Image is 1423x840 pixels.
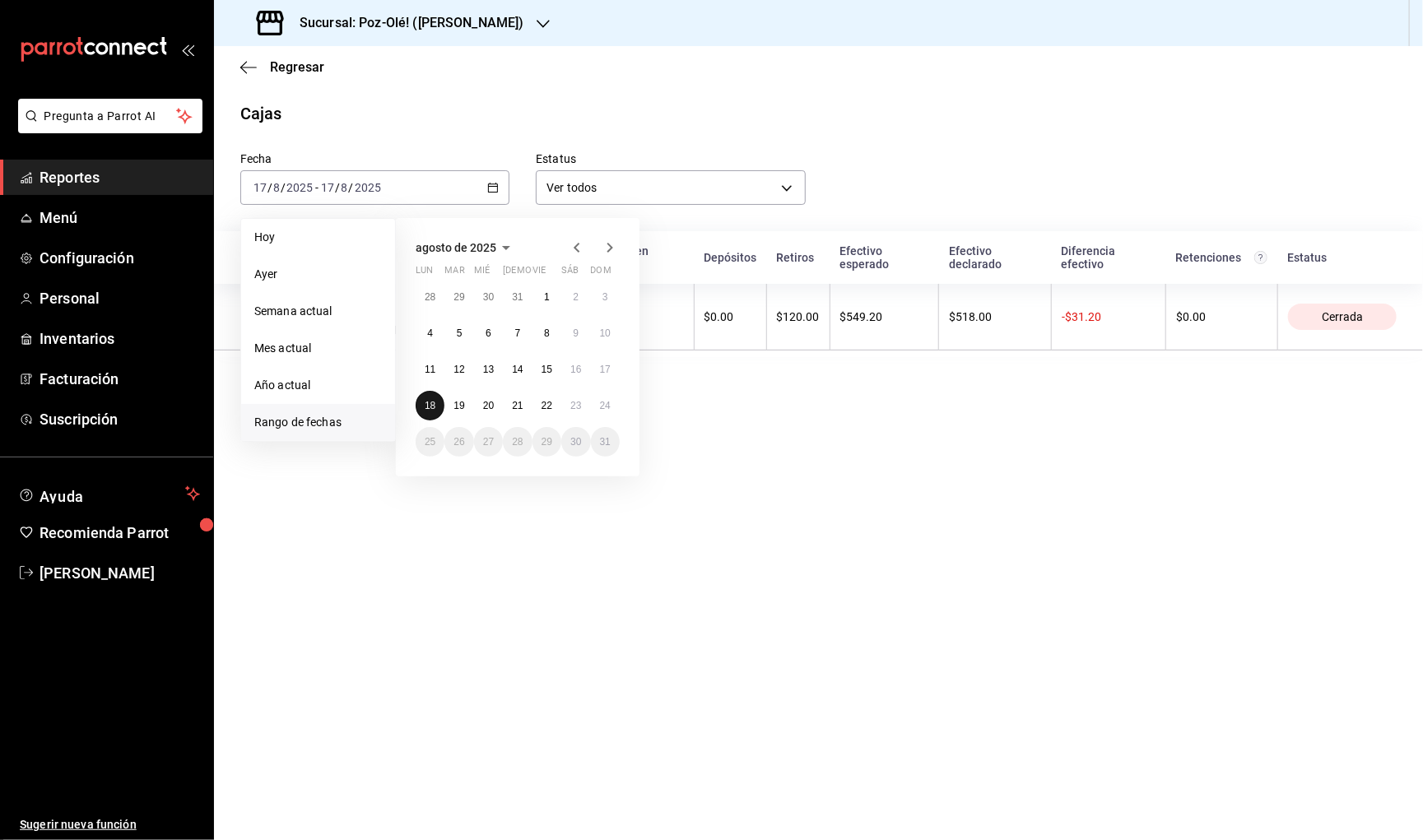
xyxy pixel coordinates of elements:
[483,291,494,303] abbr: 30 de julio de 2025
[444,391,473,420] button: 19 de agosto de 2025
[591,318,620,348] button: 10 de agosto de 2025
[542,436,552,448] abbr: 29 de agosto de 2025
[44,108,177,125] span: Pregunta a Parrot AI
[474,265,490,282] abbr: miércoles
[561,265,579,282] abbr: sábado
[544,291,550,303] abbr: 1 de agosto de 2025
[254,377,382,394] span: Año actual
[503,355,532,384] button: 14 de agosto de 2025
[40,484,179,504] span: Ayuda
[425,364,435,375] abbr: 11 de agosto de 2025
[272,181,281,194] input: --
[20,816,200,833] span: Sugerir nueva función
[777,310,820,323] div: $120.00
[591,391,620,420] button: 24 de agosto de 2025
[515,327,521,339] abbr: 7 de agosto de 2025
[281,181,286,194] span: /
[503,427,532,457] button: 28 de agosto de 2025
[561,355,590,384] button: 16 de agosto de 2025
[570,436,581,448] abbr: 30 de agosto de 2025
[474,355,503,384] button: 13 de agosto de 2025
[532,355,561,384] button: 15 de agosto de 2025
[542,364,552,375] abbr: 15 de agosto de 2025
[240,59,324,75] button: Regresar
[483,436,494,448] abbr: 27 de agosto de 2025
[457,327,463,339] abbr: 5 de agosto de 2025
[561,282,590,312] button: 2 de agosto de 2025
[425,400,435,411] abbr: 18 de agosto de 2025
[561,427,590,457] button: 30 de agosto de 2025
[1176,310,1267,323] div: $0.00
[286,13,523,33] h3: Sucursal: Poz-Olé! ([PERSON_NAME])
[474,318,503,348] button: 6 de agosto de 2025
[425,436,435,448] abbr: 25 de agosto de 2025
[40,327,200,350] span: Inventarios
[40,522,200,544] span: Recomienda Parrot
[444,265,464,282] abbr: martes
[536,170,805,205] div: Ver todos
[1062,310,1156,323] div: -$31.20
[416,355,444,384] button: 11 de agosto de 2025
[40,247,200,269] span: Configuración
[840,310,929,323] div: $549.20
[705,310,756,323] div: $0.00
[453,436,464,448] abbr: 26 de agosto de 2025
[427,327,433,339] abbr: 4 de agosto de 2025
[483,364,494,375] abbr: 13 de agosto de 2025
[40,207,200,229] span: Menú
[254,414,382,431] span: Rango de fechas
[570,364,581,375] abbr: 16 de agosto de 2025
[573,327,579,339] abbr: 9 de agosto de 2025
[1062,244,1156,271] div: Diferencia efectivo
[267,181,272,194] span: /
[444,355,473,384] button: 12 de agosto de 2025
[315,181,319,194] span: -
[341,181,349,194] input: --
[354,181,382,194] input: ----
[1254,251,1267,264] svg: Total de retenciones de propinas registradas
[474,282,503,312] button: 30 de julio de 2025
[416,391,444,420] button: 18 de agosto de 2025
[486,327,491,339] abbr: 6 de agosto de 2025
[254,303,382,320] span: Semana actual
[536,154,805,165] label: Estatus
[40,562,200,584] span: [PERSON_NAME]
[591,282,620,312] button: 3 de agosto de 2025
[40,408,200,430] span: Suscripción
[561,391,590,420] button: 23 de agosto de 2025
[253,181,267,194] input: --
[40,287,200,309] span: Personal
[416,265,433,282] abbr: lunes
[40,166,200,188] span: Reportes
[254,266,382,283] span: Ayer
[532,282,561,312] button: 1 de agosto de 2025
[444,282,473,312] button: 29 de julio de 2025
[349,181,354,194] span: /
[254,340,382,357] span: Mes actual
[600,364,611,375] abbr: 17 de agosto de 2025
[503,391,532,420] button: 21 de agosto de 2025
[453,364,464,375] abbr: 12 de agosto de 2025
[561,318,590,348] button: 9 de agosto de 2025
[416,241,496,254] span: agosto de 2025
[591,355,620,384] button: 17 de agosto de 2025
[600,327,611,339] abbr: 10 de agosto de 2025
[503,318,532,348] button: 7 de agosto de 2025
[474,427,503,457] button: 27 de agosto de 2025
[532,427,561,457] button: 29 de agosto de 2025
[286,181,314,194] input: ----
[416,427,444,457] button: 25 de agosto de 2025
[240,154,509,165] label: Fecha
[839,244,929,271] div: Efectivo esperado
[949,244,1042,271] div: Efectivo declarado
[1287,251,1397,264] div: Estatus
[254,229,382,246] span: Hoy
[40,368,200,390] span: Facturación
[1175,251,1267,264] div: Retenciones
[416,318,444,348] button: 4 de agosto de 2025
[532,265,546,282] abbr: viernes
[776,251,820,264] div: Retiros
[570,400,581,411] abbr: 23 de agosto de 2025
[320,181,335,194] input: --
[444,427,473,457] button: 26 de agosto de 2025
